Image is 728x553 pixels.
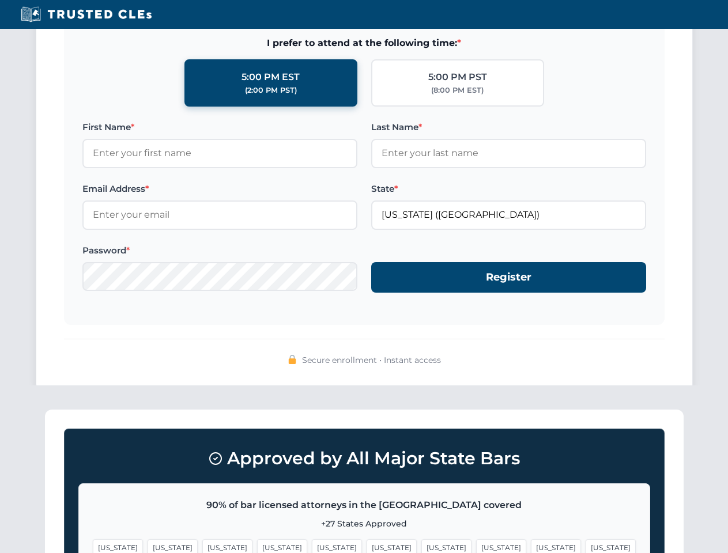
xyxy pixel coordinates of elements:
[431,85,484,96] div: (8:00 PM EST)
[242,70,300,85] div: 5:00 PM EST
[245,85,297,96] div: (2:00 PM PST)
[93,498,636,513] p: 90% of bar licensed attorneys in the [GEOGRAPHIC_DATA] covered
[82,139,357,168] input: Enter your first name
[82,182,357,196] label: Email Address
[93,517,636,530] p: +27 States Approved
[428,70,487,85] div: 5:00 PM PST
[371,182,646,196] label: State
[82,200,357,229] input: Enter your email
[371,139,646,168] input: Enter your last name
[288,355,297,364] img: 🔒
[371,120,646,134] label: Last Name
[302,354,441,366] span: Secure enrollment • Instant access
[371,262,646,293] button: Register
[82,36,646,51] span: I prefer to attend at the following time:
[78,443,650,474] h3: Approved by All Major State Bars
[17,6,155,23] img: Trusted CLEs
[82,120,357,134] label: First Name
[82,244,357,257] label: Password
[371,200,646,229] input: Florida (FL)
